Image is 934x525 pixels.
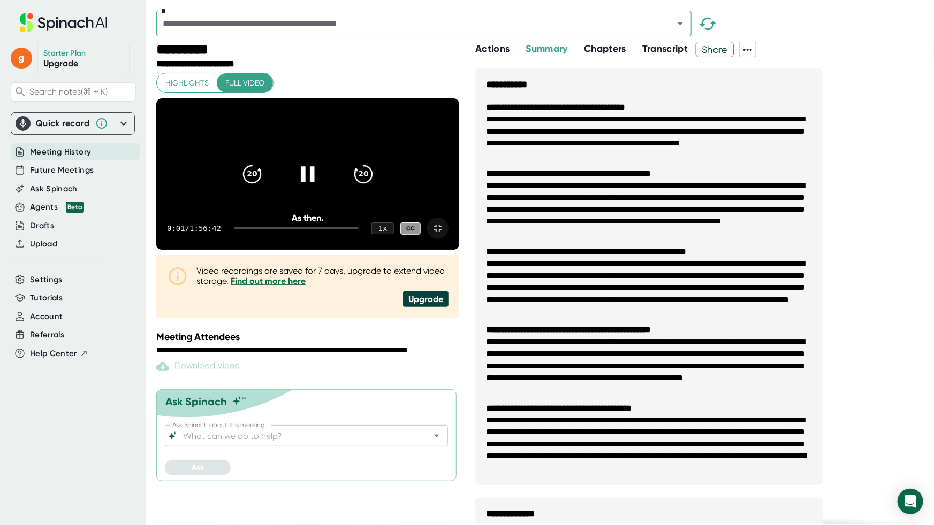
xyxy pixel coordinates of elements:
button: Actions [475,42,510,56]
div: Agents [30,201,84,213]
button: Drafts [30,220,54,232]
span: g [11,48,32,69]
button: Settings [30,274,63,286]
button: Transcript [642,42,688,56]
div: Meeting Attendees [156,331,462,343]
div: Quick record [16,113,130,134]
div: Beta [66,202,84,213]
div: Starter Plan [43,49,86,58]
a: Upgrade [43,58,78,68]
button: Open [673,16,688,31]
span: Share [696,40,733,59]
div: Paid feature [156,360,240,373]
div: Upgrade [403,291,449,307]
button: Summary [526,42,568,56]
input: What can we do to help? [181,428,413,443]
button: Account [30,311,63,323]
button: Full video [217,73,273,93]
span: Full video [225,76,264,90]
a: Find out more here [231,276,306,286]
button: Tutorials [30,292,63,304]
button: Ask [165,460,231,475]
button: Share [696,42,734,57]
span: Actions [475,43,510,55]
div: Video recordings are saved for 7 days, upgrade to extend video storage. [196,266,449,286]
button: Future Meetings [30,164,94,176]
span: Ask [192,463,204,472]
button: Meeting History [30,146,91,158]
div: Ask Spinach [165,395,227,408]
div: 0:01 / 1:56:42 [167,224,221,233]
div: As then. [187,213,429,223]
span: Highlights [165,76,209,90]
span: Summary [526,43,568,55]
button: Agents Beta [30,201,84,213]
button: Chapters [584,42,626,56]
button: Upload [30,238,57,250]
span: Search notes (⌘ + K) [29,87,108,97]
span: Transcript [642,43,688,55]
div: CC [400,222,421,235]
div: Quick record [36,118,90,129]
span: Chapters [584,43,626,55]
span: Help Center [30,348,77,360]
div: 1 x [371,222,394,234]
button: Ask Spinach [30,183,78,195]
div: Open Intercom Messenger [898,489,923,514]
button: Referrals [30,329,64,341]
button: Help Center [30,348,88,360]
button: Highlights [157,73,217,93]
button: Open [429,428,444,443]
